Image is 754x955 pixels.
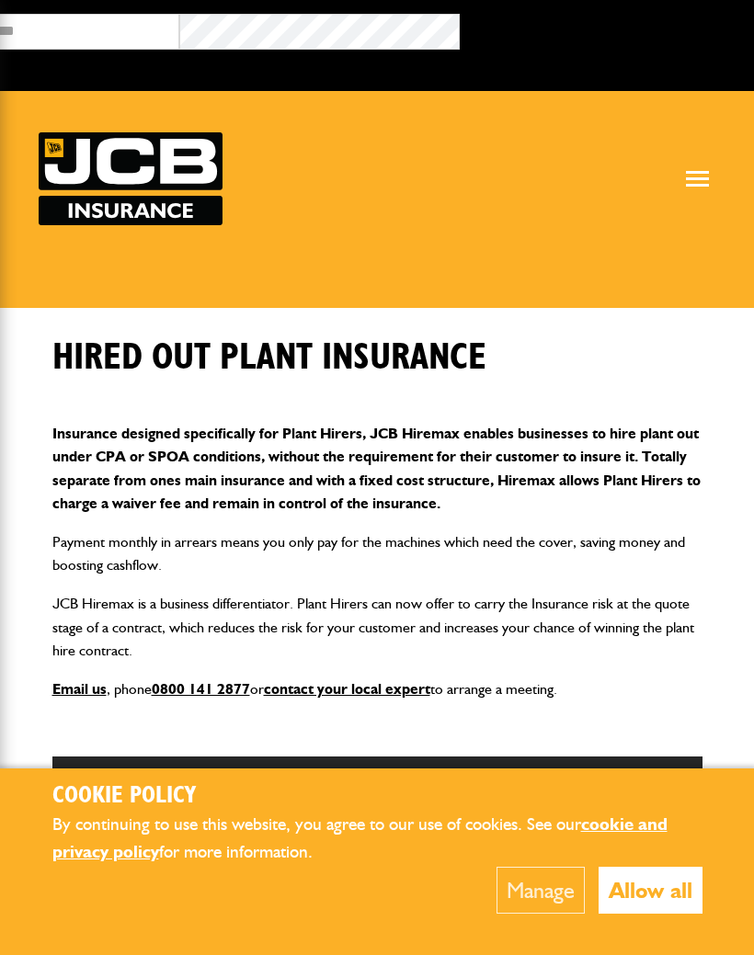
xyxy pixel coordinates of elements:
p: By continuing to use this website, you agree to our use of cookies. See our for more information. [52,811,703,867]
button: Broker Login [460,14,740,42]
a: contact your local expert [264,680,430,698]
button: Allow all [599,867,703,914]
p: JCB Hiremax is a business differentiator. Plant Hirers can now offer to carry the Insurance risk ... [52,592,703,663]
p: , phone or to arrange a meeting. [52,677,703,701]
h1: Hired out plant insurance [52,335,486,380]
a: Email us [52,680,107,698]
p: Insurance designed specifically for Plant Hirers, JCB Hiremax enables businesses to hire plant ou... [52,422,703,516]
h2: Cookie Policy [52,782,703,811]
button: Manage [497,867,585,914]
img: JCB Insurance Services logo [39,132,223,225]
a: JCB Insurance Services [39,132,223,225]
p: Payment monthly in arrears means you only pay for the machines which need the cover, saving money... [52,530,703,577]
a: 0800 141 2877 [152,680,250,698]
